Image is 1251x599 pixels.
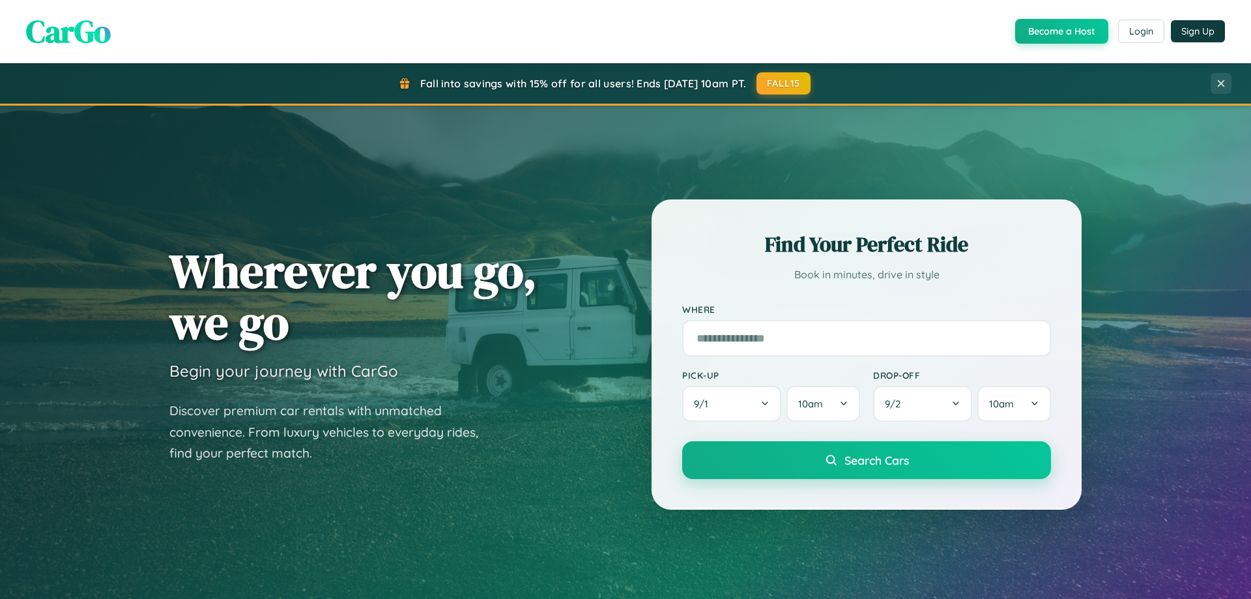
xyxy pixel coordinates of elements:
[420,77,747,90] span: Fall into savings with 15% off for all users! Ends [DATE] 10am PT.
[786,386,860,422] button: 10am
[989,398,1014,410] span: 10am
[873,370,1051,381] label: Drop-off
[169,400,495,464] p: Discover premium car rentals with unmatched convenience. From luxury vehicles to everyday rides, ...
[694,398,715,410] span: 9 / 1
[682,386,781,422] button: 9/1
[682,304,1051,315] label: Where
[1118,20,1164,43] button: Login
[26,10,111,53] span: CarGo
[682,265,1051,284] p: Book in minutes, drive in style
[873,386,972,422] button: 9/2
[977,386,1051,422] button: 10am
[1171,20,1225,42] button: Sign Up
[169,361,398,381] h3: Begin your journey with CarGo
[682,370,860,381] label: Pick-up
[885,398,907,410] span: 9 / 2
[682,230,1051,259] h2: Find Your Perfect Ride
[1015,19,1108,44] button: Become a Host
[169,245,537,348] h1: Wherever you go, we go
[844,453,909,467] span: Search Cars
[682,441,1051,479] button: Search Cars
[798,398,823,410] span: 10am
[756,72,811,95] button: FALL15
